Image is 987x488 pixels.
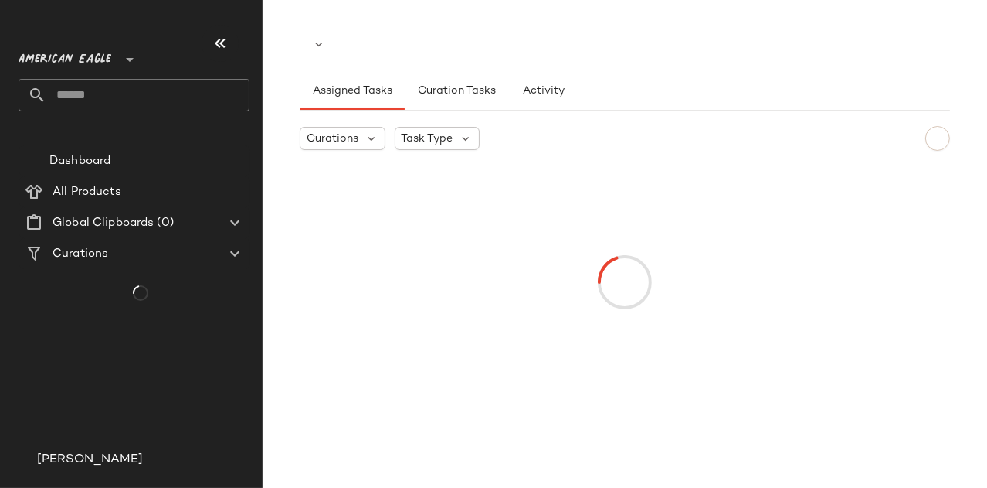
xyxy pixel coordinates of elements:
span: Curations [53,245,108,263]
span: Activity [522,85,565,97]
span: [PERSON_NAME] [37,451,143,469]
span: Curation Tasks [417,85,496,97]
span: Task Type [402,131,453,147]
span: Curations [307,131,358,147]
span: Dashboard [49,152,110,170]
span: Assigned Tasks [312,85,392,97]
span: All Products [53,183,121,201]
span: (0) [154,214,173,232]
span: Global Clipboards [53,214,154,232]
span: American Eagle [19,42,111,70]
